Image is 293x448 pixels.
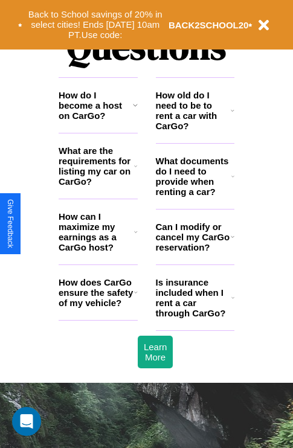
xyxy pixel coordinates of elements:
button: Learn More [138,336,173,368]
h3: How do I become a host on CarGo? [59,90,133,121]
h3: How old do I need to be to rent a car with CarGo? [156,90,231,131]
b: BACK2SCHOOL20 [169,20,249,30]
h3: Can I modify or cancel my CarGo reservation? [156,222,231,252]
h3: What are the requirements for listing my car on CarGo? [59,146,134,187]
h3: How can I maximize my earnings as a CarGo host? [59,211,134,252]
button: Back to School savings of 20% in select cities! Ends [DATE] 10am PT.Use code: [22,6,169,43]
h3: Is insurance included when I rent a car through CarGo? [156,277,231,318]
div: Open Intercom Messenger [12,407,41,436]
div: Give Feedback [6,199,14,248]
h3: What documents do I need to provide when renting a car? [156,156,232,197]
h3: How does CarGo ensure the safety of my vehicle? [59,277,134,308]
